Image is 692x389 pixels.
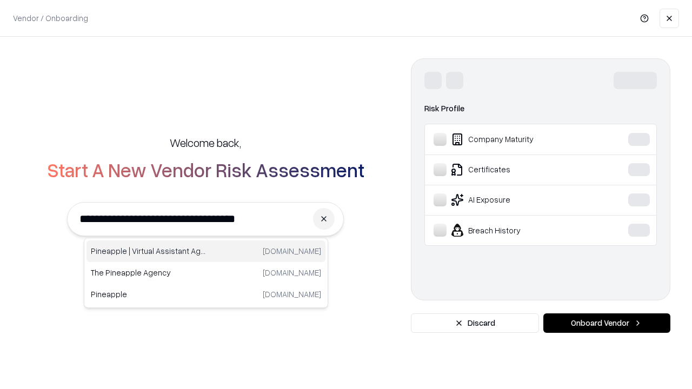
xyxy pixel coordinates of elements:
button: Onboard Vendor [543,313,670,333]
p: [DOMAIN_NAME] [263,245,321,257]
button: Discard [411,313,539,333]
h5: Welcome back, [170,135,241,150]
p: [DOMAIN_NAME] [263,289,321,300]
p: The Pineapple Agency [91,267,206,278]
p: Vendor / Onboarding [13,12,88,24]
div: Risk Profile [424,102,657,115]
div: Suggestions [84,238,328,308]
p: Pineapple [91,289,206,300]
div: Certificates [434,163,595,176]
h2: Start A New Vendor Risk Assessment [47,159,364,180]
p: Pineapple | Virtual Assistant Agency [91,245,206,257]
div: AI Exposure [434,193,595,206]
div: Company Maturity [434,133,595,146]
p: [DOMAIN_NAME] [263,267,321,278]
div: Breach History [434,224,595,237]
